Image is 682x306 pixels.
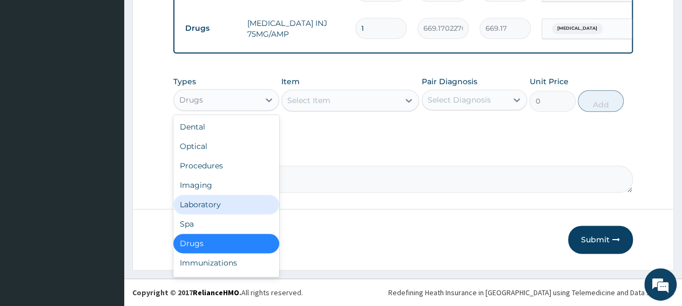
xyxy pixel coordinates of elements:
[180,18,242,38] td: Drugs
[5,197,206,235] textarea: Type your message and hit 'Enter'
[132,288,241,297] strong: Copyright © 2017 .
[179,94,203,105] div: Drugs
[56,60,181,74] div: Chat with us now
[529,76,568,87] label: Unit Price
[193,288,239,297] a: RelianceHMO
[388,287,674,298] div: Redefining Heath Insurance in [GEOGRAPHIC_DATA] using Telemedicine and Data Science!
[173,195,279,214] div: Laboratory
[568,226,633,254] button: Submit
[173,253,279,273] div: Immunizations
[173,214,279,234] div: Spa
[173,137,279,156] div: Optical
[552,23,603,34] span: [MEDICAL_DATA]
[173,117,279,137] div: Dental
[124,278,682,306] footer: All rights reserved.
[287,95,330,106] div: Select Item
[422,76,477,87] label: Pair Diagnosis
[173,151,633,160] label: Comment
[177,5,203,31] div: Minimize live chat window
[242,12,350,45] td: [MEDICAL_DATA] INJ 75MG/AMP
[173,175,279,195] div: Imaging
[281,76,300,87] label: Item
[578,90,624,112] button: Add
[63,87,149,196] span: We're online!
[173,156,279,175] div: Procedures
[20,54,44,81] img: d_794563401_company_1708531726252_794563401
[173,77,196,86] label: Types
[173,234,279,253] div: Drugs
[173,273,279,292] div: Others
[428,94,491,105] div: Select Diagnosis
